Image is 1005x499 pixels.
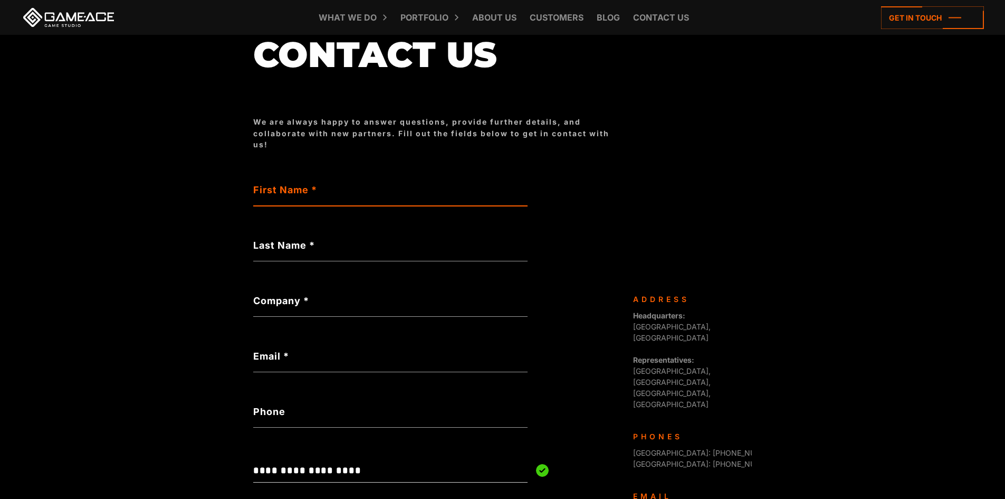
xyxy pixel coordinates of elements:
label: Email * [253,349,528,363]
label: Phone [253,404,528,419]
div: Phones [633,431,744,442]
strong: Headquarters: [633,311,685,320]
div: We are always happy to answer questions, provide further details, and collaborate with new partne... [253,116,623,150]
span: [GEOGRAPHIC_DATA], [GEOGRAPHIC_DATA] [633,311,711,342]
div: Address [633,294,744,305]
label: Company * [253,294,528,308]
a: Get in touch [881,6,984,29]
span: [GEOGRAPHIC_DATA]: [PHONE_NUMBER] [633,448,779,457]
span: [GEOGRAPHIC_DATA]: [PHONE_NUMBER] [633,459,779,468]
h1: Contact us [253,35,623,74]
label: Last Name * [253,238,528,252]
label: First Name * [253,183,528,197]
strong: Representatives: [633,355,694,364]
span: [GEOGRAPHIC_DATA], [GEOGRAPHIC_DATA], [GEOGRAPHIC_DATA], [GEOGRAPHIC_DATA] [633,355,711,409]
